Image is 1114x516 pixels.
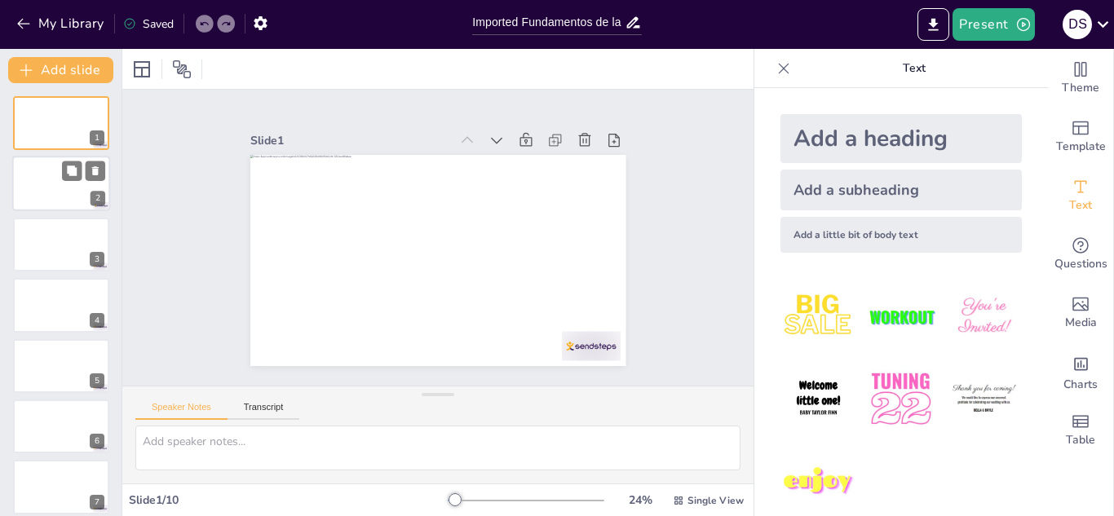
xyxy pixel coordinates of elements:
div: 4 [90,313,104,328]
span: Text [1069,196,1092,214]
span: Single View [687,494,744,507]
button: Present [953,8,1034,41]
span: Theme [1062,79,1099,97]
div: Add charts and graphs [1048,342,1113,401]
div: 4 [13,278,109,332]
div: 7 [13,460,109,514]
div: Slide 1 [464,243,652,338]
img: 1.jpeg [780,279,856,355]
div: Get real-time input from your audience [1048,225,1113,284]
div: Add ready made slides [1048,108,1113,166]
div: 6 [13,399,109,453]
img: 3.jpeg [946,279,1022,355]
span: Template [1056,138,1106,156]
button: Delete Slide [86,161,105,181]
button: My Library [12,11,111,37]
button: Export to PowerPoint [917,8,949,41]
input: Insert title [472,11,625,34]
div: 2 [12,157,110,212]
div: 3 [13,218,109,271]
div: 7 [90,495,104,509]
button: D S [1063,8,1092,41]
span: Media [1065,314,1097,332]
div: Slide 1 / 10 [129,492,448,508]
div: 1 [90,130,104,145]
div: 3 [90,252,104,267]
div: Saved [123,16,174,32]
div: Change the overall theme [1048,49,1113,108]
img: 2.jpeg [863,279,939,355]
div: Add a subheading [780,170,1022,210]
button: Add slide [8,57,113,83]
button: Duplicate Slide [62,161,82,181]
div: 5 [13,339,109,393]
div: 1 [13,96,109,150]
img: 6.jpeg [946,361,1022,437]
div: 6 [90,434,104,448]
div: Layout [129,56,155,82]
p: Text [797,49,1032,88]
span: Charts [1063,376,1098,394]
div: Add a table [1048,401,1113,460]
div: 24 % [621,492,660,508]
button: Transcript [228,402,300,420]
div: Add a heading [780,114,1022,163]
span: Position [172,60,192,79]
img: 4.jpeg [780,361,856,437]
div: Add text boxes [1048,166,1113,225]
span: Questions [1054,255,1107,273]
div: Add a little bit of body text [780,217,1022,253]
span: Table [1066,431,1095,449]
div: D S [1063,10,1092,39]
div: 2 [91,192,105,206]
div: Add images, graphics, shapes or video [1048,284,1113,342]
img: 5.jpeg [863,361,939,437]
div: 5 [90,373,104,388]
button: Speaker Notes [135,402,228,420]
